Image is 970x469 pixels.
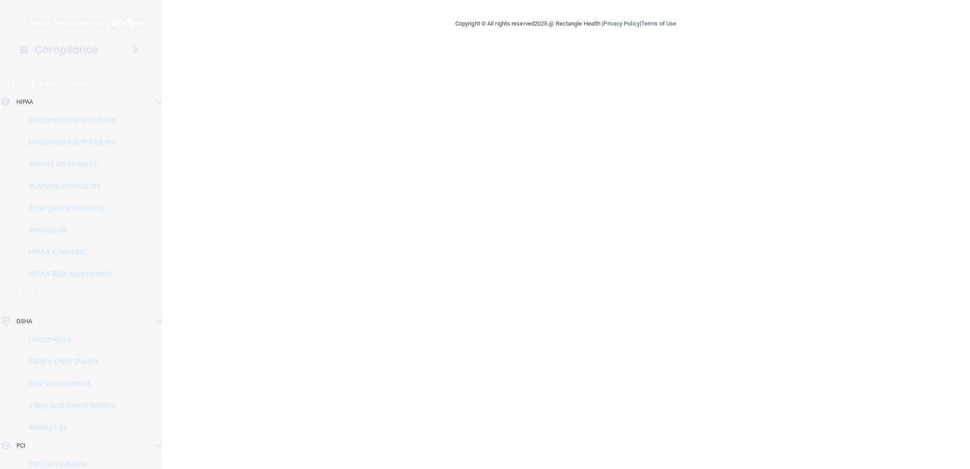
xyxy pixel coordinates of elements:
[6,379,131,388] p: Self-Assessment
[6,138,131,147] p: Documents and Policies
[16,440,26,451] p: PCI
[16,96,33,107] p: HIPAA
[6,247,131,256] p: HIPAA Checklist
[6,181,131,191] p: Business Associates
[6,401,131,410] p: Injury and Illness Report
[6,160,131,169] p: Report an Incident
[603,20,639,27] a: Privacy Policy
[40,290,88,301] p: Learn More!
[40,78,89,89] p: Learn More!
[12,78,36,89] p: HIPAA
[35,43,98,56] h4: Compliance
[641,20,676,27] a: Terms of Use
[6,203,131,213] p: Emergency Planning
[6,269,131,278] p: HIPAA Risk Assessment
[19,14,143,32] img: PMB logo
[6,225,131,234] p: Resources
[16,316,32,327] p: OSHA
[399,9,733,38] div: Copyright © All rights reserved 2025 @ Rectangle Health | |
[6,335,131,344] p: Documents
[6,116,131,125] p: Documents and Policies
[6,357,131,366] p: Safety Data Sheets
[6,459,131,469] p: PCI Compliance
[6,423,131,432] p: Resources
[12,290,35,301] p: OSHA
